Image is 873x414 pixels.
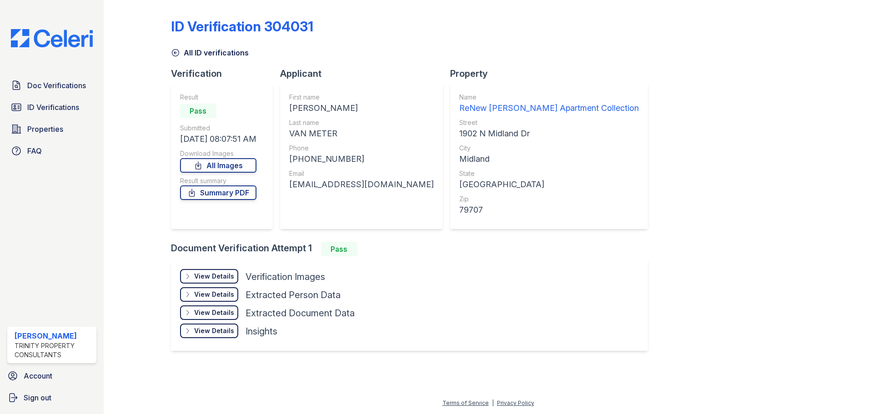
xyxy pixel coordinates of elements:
[459,127,639,140] div: 1902 N Midland Dr
[459,144,639,153] div: City
[289,93,434,102] div: First name
[180,149,256,158] div: Download Images
[459,153,639,165] div: Midland
[171,18,313,35] div: ID Verification 304031
[7,76,96,95] a: Doc Verifications
[194,272,234,281] div: View Details
[180,133,256,145] div: [DATE] 08:07:51 AM
[246,270,325,283] div: Verification Images
[246,307,355,319] div: Extracted Document Data
[7,98,96,116] a: ID Verifications
[280,67,450,80] div: Applicant
[459,195,639,204] div: Zip
[289,102,434,115] div: [PERSON_NAME]
[24,370,52,381] span: Account
[450,67,655,80] div: Property
[246,325,277,338] div: Insights
[180,185,256,200] a: Summary PDF
[24,392,51,403] span: Sign out
[4,367,100,385] a: Account
[289,169,434,178] div: Email
[459,169,639,178] div: State
[289,118,434,127] div: Last name
[171,47,249,58] a: All ID verifications
[492,399,494,406] div: |
[459,93,639,102] div: Name
[15,341,93,359] div: Trinity Property Consultants
[289,144,434,153] div: Phone
[171,242,655,256] div: Document Verification Attempt 1
[27,80,86,91] span: Doc Verifications
[459,102,639,115] div: ReNew [PERSON_NAME] Apartment Collection
[497,399,534,406] a: Privacy Policy
[459,204,639,216] div: 79707
[27,124,63,135] span: Properties
[321,242,357,256] div: Pass
[180,104,216,118] div: Pass
[246,289,341,301] div: Extracted Person Data
[7,142,96,160] a: FAQ
[459,178,639,191] div: [GEOGRAPHIC_DATA]
[180,176,256,185] div: Result summary
[194,308,234,317] div: View Details
[4,389,100,407] a: Sign out
[7,120,96,138] a: Properties
[289,153,434,165] div: [PHONE_NUMBER]
[459,118,639,127] div: Street
[180,93,256,102] div: Result
[171,67,280,80] div: Verification
[27,102,79,113] span: ID Verifications
[180,124,256,133] div: Submitted
[194,290,234,299] div: View Details
[180,158,256,173] a: All Images
[194,326,234,335] div: View Details
[289,127,434,140] div: VAN METER
[4,29,100,47] img: CE_Logo_Blue-a8612792a0a2168367f1c8372b55b34899dd931a85d93a1a3d3e32e68fde9ad4.png
[289,178,434,191] div: [EMAIL_ADDRESS][DOMAIN_NAME]
[27,145,42,156] span: FAQ
[459,93,639,115] a: Name ReNew [PERSON_NAME] Apartment Collection
[442,399,489,406] a: Terms of Service
[15,330,93,341] div: [PERSON_NAME]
